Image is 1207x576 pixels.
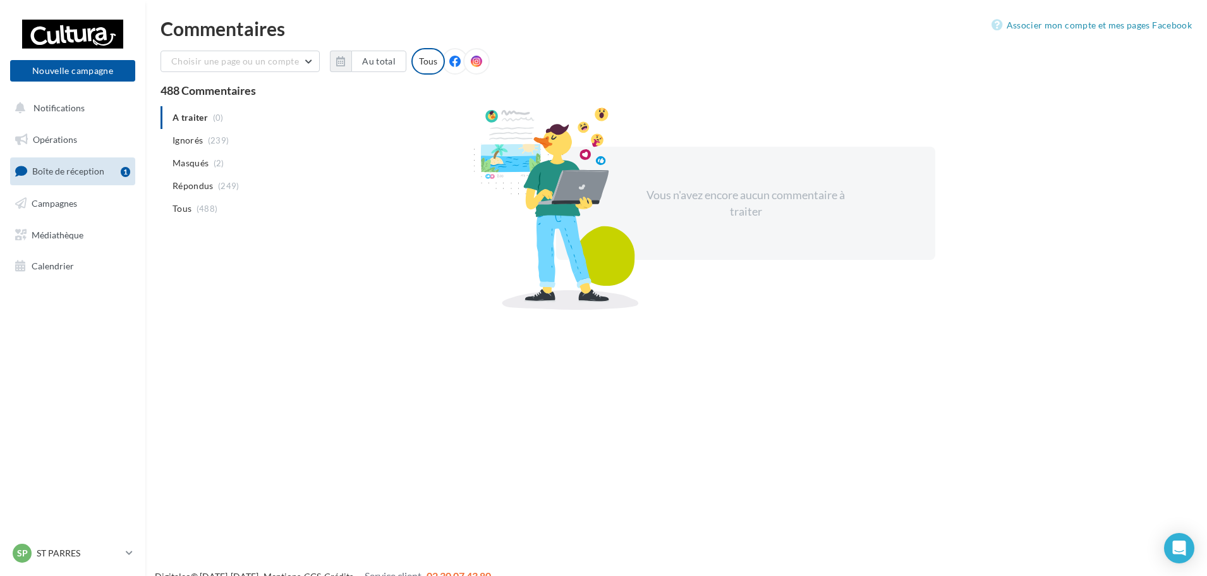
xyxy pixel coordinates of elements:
[8,190,138,217] a: Campagnes
[37,547,121,560] p: ST PARRES
[8,126,138,153] a: Opérations
[1164,533,1194,563] div: Open Intercom Messenger
[8,253,138,279] a: Calendrier
[637,187,854,219] div: Vous n'avez encore aucun commentaire à traiter
[197,204,218,214] span: (488)
[121,167,130,177] div: 1
[218,181,240,191] span: (249)
[173,202,191,215] span: Tous
[214,158,224,168] span: (2)
[17,547,28,560] span: SP
[208,135,229,145] span: (239)
[330,51,406,72] button: Au total
[161,19,1192,38] div: Commentaires
[161,85,1192,96] div: 488 Commentaires
[8,157,138,185] a: Boîte de réception1
[171,56,299,66] span: Choisir une page ou un compte
[173,180,214,192] span: Répondus
[10,541,135,565] a: SP ST PARRES
[32,166,104,176] span: Boîte de réception
[32,260,74,271] span: Calendrier
[173,157,209,169] span: Masqués
[32,198,77,209] span: Campagnes
[32,229,83,240] span: Médiathèque
[351,51,406,72] button: Au total
[161,51,320,72] button: Choisir une page ou un compte
[411,48,445,75] div: Tous
[8,95,133,121] button: Notifications
[33,102,85,113] span: Notifications
[173,134,203,147] span: Ignorés
[992,18,1192,33] a: Associer mon compte et mes pages Facebook
[10,60,135,82] button: Nouvelle campagne
[33,134,77,145] span: Opérations
[8,222,138,248] a: Médiathèque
